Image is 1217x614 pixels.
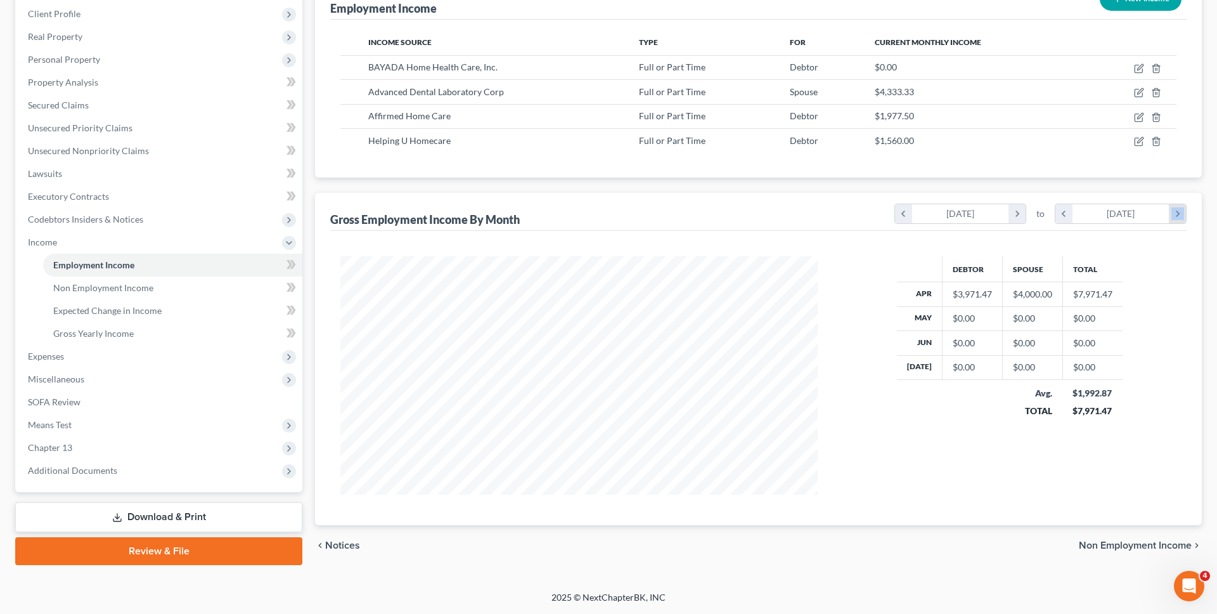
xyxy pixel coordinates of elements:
[953,361,992,374] div: $0.00
[1072,387,1112,400] div: $1,992.87
[1072,204,1169,223] div: [DATE]
[18,162,302,185] a: Lawsuits
[1062,282,1123,306] td: $7,971.47
[953,337,992,349] div: $0.00
[1036,207,1045,220] span: to
[1013,361,1052,374] div: $0.00
[1008,204,1026,223] i: chevron_right
[1062,256,1123,282] th: Total
[330,1,437,16] div: Employment Income
[639,62,705,72] span: Full or Part Time
[43,322,302,345] a: Gross Yearly Income
[368,86,504,97] span: Advanced Dental Laboratory Corp
[28,396,80,407] span: SOFA Review
[53,259,134,270] span: Employment Income
[28,374,84,384] span: Miscellaneous
[897,306,943,330] th: May
[1192,540,1202,551] i: chevron_right
[790,110,818,121] span: Debtor
[15,537,302,565] a: Review & File
[15,502,302,532] a: Download & Print
[28,77,98,88] span: Property Analysis
[28,122,132,133] span: Unsecured Priority Claims
[912,204,1009,223] div: [DATE]
[1013,337,1052,349] div: $0.00
[790,62,818,72] span: Debtor
[28,191,109,202] span: Executory Contracts
[28,168,62,179] span: Lawsuits
[1055,204,1072,223] i: chevron_left
[43,254,302,277] a: Employment Income
[1013,312,1052,325] div: $0.00
[1174,571,1204,601] iframe: Intercom live chat
[1200,571,1210,581] span: 4
[53,328,134,339] span: Gross Yearly Income
[43,277,302,299] a: Non Employment Income
[1062,306,1123,330] td: $0.00
[28,465,117,476] span: Additional Documents
[43,299,302,322] a: Expected Change in Income
[790,86,818,97] span: Spouse
[1062,355,1123,379] td: $0.00
[28,54,100,65] span: Personal Property
[315,540,360,551] button: chevron_left Notices
[895,204,912,223] i: chevron_left
[1012,387,1052,400] div: Avg.
[790,37,806,47] span: For
[1013,288,1052,301] div: $4,000.00
[1169,204,1186,223] i: chevron_right
[247,591,970,614] div: 2025 © NextChapterBK, INC
[53,282,153,293] span: Non Employment Income
[875,86,914,97] span: $4,333.33
[875,62,897,72] span: $0.00
[875,37,981,47] span: Current Monthly Income
[28,419,72,430] span: Means Test
[639,135,705,146] span: Full or Part Time
[897,282,943,306] th: Apr
[790,135,818,146] span: Debtor
[875,110,914,121] span: $1,977.50
[1002,256,1062,282] th: Spouse
[28,145,149,156] span: Unsecured Nonpriority Claims
[28,31,82,42] span: Real Property
[325,540,360,551] span: Notices
[18,140,302,162] a: Unsecured Nonpriority Claims
[639,110,705,121] span: Full or Part Time
[1079,540,1192,551] span: Non Employment Income
[953,312,992,325] div: $0.00
[368,37,432,47] span: Income Source
[368,110,451,121] span: Affirmed Home Care
[953,288,992,301] div: $3,971.47
[1062,331,1123,355] td: $0.00
[28,237,57,247] span: Income
[28,442,72,453] span: Chapter 13
[18,391,302,414] a: SOFA Review
[18,71,302,94] a: Property Analysis
[28,8,80,19] span: Client Profile
[639,86,705,97] span: Full or Part Time
[53,305,162,316] span: Expected Change in Income
[368,135,451,146] span: Helping U Homecare
[875,135,914,146] span: $1,560.00
[330,212,520,227] div: Gross Employment Income By Month
[28,351,64,362] span: Expenses
[28,214,143,225] span: Codebtors Insiders & Notices
[18,185,302,208] a: Executory Contracts
[18,94,302,117] a: Secured Claims
[897,331,943,355] th: Jun
[28,100,89,110] span: Secured Claims
[897,355,943,379] th: [DATE]
[1012,405,1052,417] div: TOTAL
[639,37,658,47] span: Type
[1072,405,1112,417] div: $7,971.47
[315,540,325,551] i: chevron_left
[942,256,1002,282] th: Debtor
[18,117,302,140] a: Unsecured Priority Claims
[368,62,498,72] span: BAYADA Home Health Care, Inc.
[1079,540,1202,551] button: Non Employment Income chevron_right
